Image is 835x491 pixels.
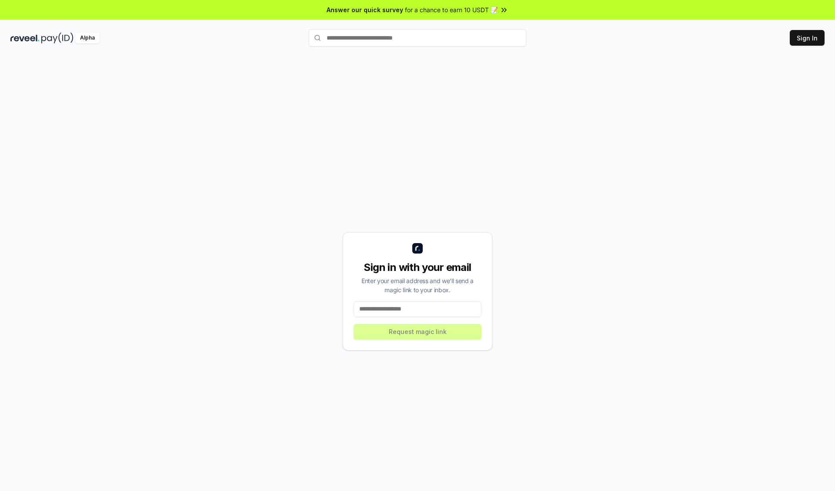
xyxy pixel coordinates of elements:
div: Alpha [75,33,100,43]
span: Answer our quick survey [327,5,403,14]
div: Sign in with your email [354,261,481,274]
img: reveel_dark [10,33,40,43]
img: pay_id [41,33,73,43]
img: logo_small [412,243,423,254]
span: for a chance to earn 10 USDT 📝 [405,5,498,14]
div: Enter your email address and we’ll send a magic link to your inbox. [354,276,481,294]
button: Sign In [790,30,825,46]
